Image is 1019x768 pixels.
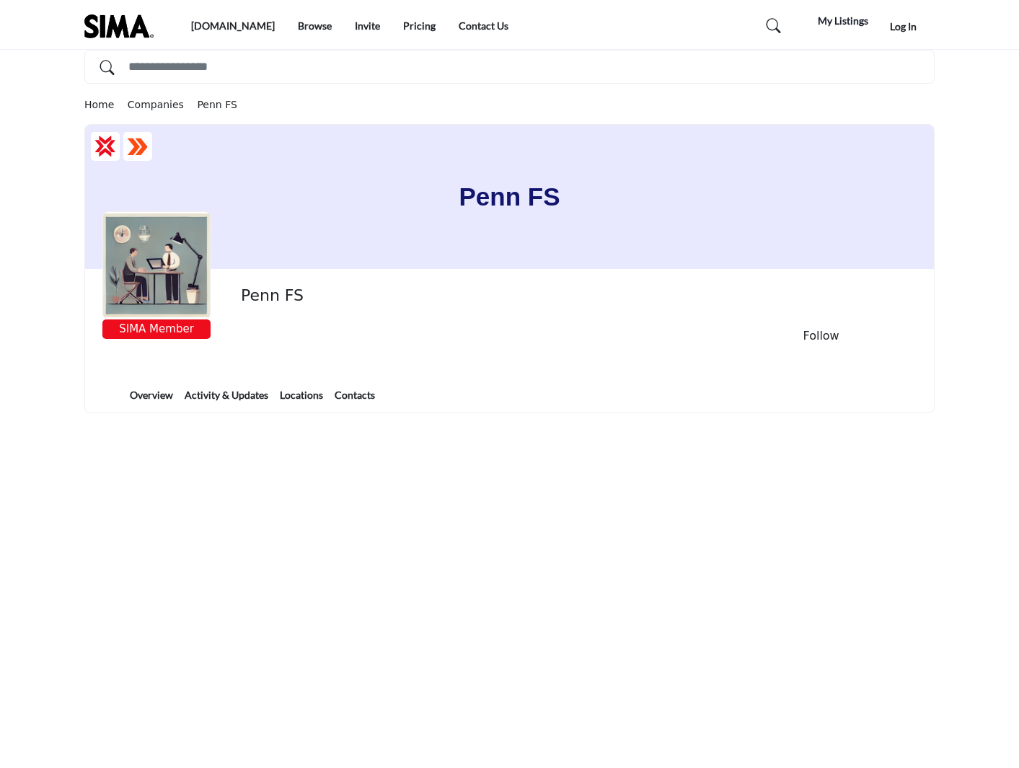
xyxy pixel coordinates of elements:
[459,19,508,32] a: Contact Us
[753,14,789,38] a: Search
[750,320,892,352] button: Follow
[129,387,174,412] a: Overview
[890,20,917,32] span: Log In
[84,99,128,110] a: Home
[797,12,868,30] div: My Listings
[871,14,935,40] button: Log In
[355,19,380,32] a: Invite
[84,14,161,38] img: site Logo
[818,14,868,27] h5: My Listings
[197,99,237,110] a: Penn FS
[899,330,917,342] button: More details
[94,136,116,157] img: CSP Certified
[127,136,149,157] img: ASM Certified
[334,387,376,412] a: Contacts
[298,19,332,32] a: Browse
[184,387,269,412] a: Activity & Updates
[725,330,743,342] button: Like
[403,19,436,32] a: Pricing
[84,50,935,84] input: Search Solutions
[105,321,208,337] span: SIMA Member
[191,19,275,32] a: [DOMAIN_NAME]
[459,125,560,269] h1: Penn FS
[128,99,198,110] a: Companies
[279,387,324,412] a: Locations
[241,286,638,305] h2: Penn FS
